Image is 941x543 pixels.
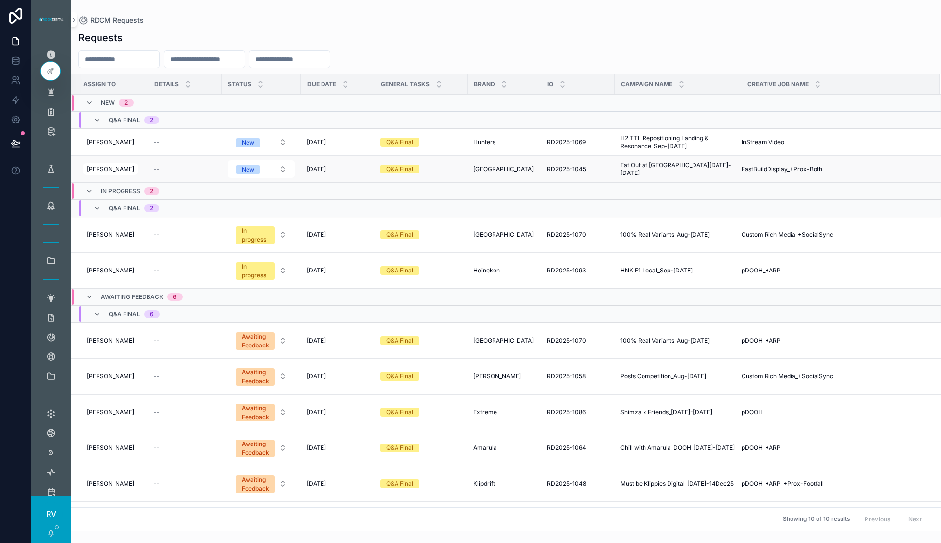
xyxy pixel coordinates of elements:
[380,372,462,381] a: Q&A Final
[380,408,462,417] a: Q&A Final
[87,372,134,380] span: [PERSON_NAME]
[101,99,115,107] span: New
[78,31,123,45] h1: Requests
[620,134,735,150] a: H2 TTL Repositioning Landing & Resonance_Sep-[DATE]
[307,165,369,173] a: [DATE]
[747,80,809,88] span: Creative Job Name
[620,337,735,345] a: 100% Real Variants_Aug-[DATE]
[473,138,495,146] span: Hunters
[154,444,216,452] a: --
[307,444,326,452] span: [DATE]
[154,165,160,173] span: --
[228,363,295,390] button: Select Button
[150,187,153,195] div: 2
[386,408,413,417] div: Q&A Final
[386,165,413,173] div: Q&A Final
[473,480,495,488] span: Klipdrift
[37,16,65,24] img: App logo
[242,404,269,421] div: Awaiting Feedback
[228,470,295,497] button: Select Button
[227,506,295,533] a: Select Button
[242,440,269,457] div: Awaiting Feedback
[83,369,142,384] a: [PERSON_NAME]
[620,372,735,380] a: Posts Competition_Aug-[DATE]
[31,39,71,496] div: scrollable content
[307,372,326,380] span: [DATE]
[227,257,295,284] a: Select Button
[547,444,586,452] span: RD2025-1064
[109,116,140,124] span: Q&A Final
[101,187,140,195] span: In progress
[83,440,142,456] a: [PERSON_NAME]
[547,231,586,239] span: RD2025-1070
[83,263,142,278] a: [PERSON_NAME]
[87,408,134,416] span: [PERSON_NAME]
[154,267,160,274] span: --
[473,444,497,452] span: Amarula
[46,508,56,519] span: RV
[124,99,128,107] div: 2
[473,165,535,173] a: [GEOGRAPHIC_DATA]
[154,444,160,452] span: --
[227,434,295,462] a: Select Button
[473,231,534,239] span: [GEOGRAPHIC_DATA]
[83,161,142,177] a: [PERSON_NAME]
[307,267,326,274] span: [DATE]
[307,408,369,416] a: [DATE]
[547,444,609,452] a: RD2025-1064
[742,480,928,488] a: pDOOH_+ARP_+Prox-Footfall
[783,516,850,523] span: Showing 10 of 10 results
[87,337,134,345] span: [PERSON_NAME]
[228,160,295,178] button: Select Button
[547,337,586,345] span: RD2025-1070
[473,337,535,345] a: [GEOGRAPHIC_DATA]
[307,231,369,239] a: [DATE]
[380,479,462,488] a: Q&A Final
[547,267,586,274] span: RD2025-1093
[228,257,295,284] button: Select Button
[620,231,735,239] a: 100% Real Variants_Aug-[DATE]
[83,227,142,243] a: [PERSON_NAME]
[307,80,336,88] span: Due Date
[227,160,295,178] a: Select Button
[87,480,134,488] span: [PERSON_NAME]
[227,327,295,354] a: Select Button
[242,138,254,147] div: New
[742,165,822,173] span: FastBuildDisplay_+Prox-Both
[78,15,144,25] a: RDCM Requests
[386,479,413,488] div: Q&A Final
[473,267,535,274] a: Heineken
[154,372,160,380] span: --
[620,444,735,452] a: Chill with Amarula_DOOH_[DATE]-[DATE]
[154,80,179,88] span: Details
[742,138,784,146] span: InStream Video
[547,165,609,173] a: RD2025-1045
[386,138,413,147] div: Q&A Final
[742,165,928,173] a: FastBuildDisplay_+Prox-Both
[380,230,462,239] a: Q&A Final
[228,399,295,425] button: Select Button
[620,161,735,177] span: Eat Out at [GEOGRAPHIC_DATA][DATE]-[DATE]
[547,80,553,88] span: IO
[101,293,163,301] span: Awaiting Feedback
[307,444,369,452] a: [DATE]
[228,222,295,248] button: Select Button
[386,444,413,452] div: Q&A Final
[620,444,735,452] span: Chill with Amarula_DOOH_[DATE]-[DATE]
[742,231,928,239] a: Custom Rich Media_+SocialSync
[154,337,160,345] span: --
[154,231,160,239] span: --
[547,231,609,239] a: RD2025-1070
[228,327,295,354] button: Select Button
[742,408,928,416] a: pDOOH
[154,267,216,274] a: --
[547,138,586,146] span: RD2025-1069
[620,267,693,274] span: HNK F1 Local_Sep-[DATE]
[547,337,609,345] a: RD2025-1070
[380,336,462,345] a: Q&A Final
[87,444,134,452] span: [PERSON_NAME]
[83,80,116,88] span: Assign To
[547,138,609,146] a: RD2025-1069
[386,336,413,345] div: Q&A Final
[242,226,269,244] div: In progress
